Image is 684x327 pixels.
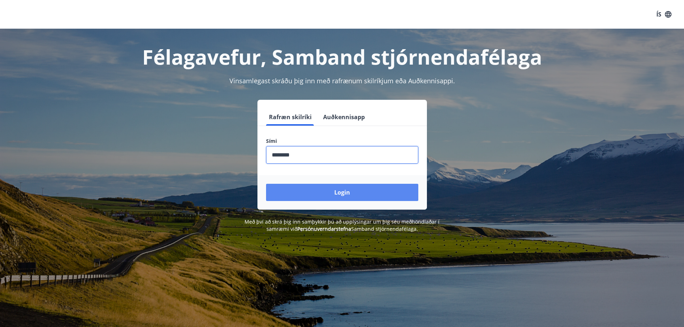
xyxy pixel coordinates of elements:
[92,43,592,70] h1: Félagavefur, Samband stjórnendafélaga
[266,108,315,126] button: Rafræn skilríki
[297,225,351,232] a: Persónuverndarstefna
[266,184,418,201] button: Login
[320,108,368,126] button: Auðkennisapp
[652,8,675,21] button: ÍS
[245,218,439,232] span: Með því að skrá þig inn samþykkir þú að upplýsingar um þig séu meðhöndlaðar í samræmi við Samband...
[266,137,418,145] label: Sími
[229,76,455,85] span: Vinsamlegast skráðu þig inn með rafrænum skilríkjum eða Auðkennisappi.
